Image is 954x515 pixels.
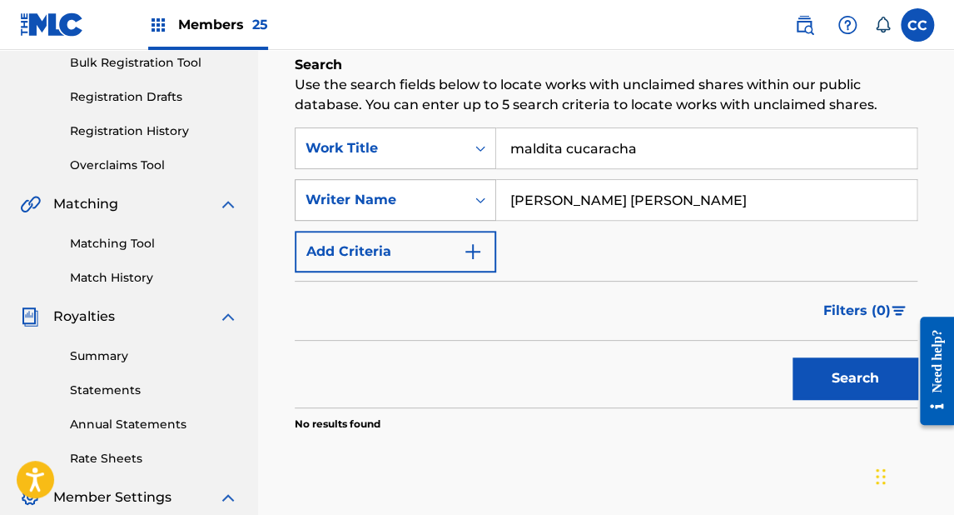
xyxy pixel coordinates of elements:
[306,138,455,158] div: Work Title
[20,307,40,327] img: Royalties
[70,54,238,72] a: Bulk Registration Tool
[70,416,238,433] a: Annual Statements
[20,194,41,214] img: Matching
[70,235,238,252] a: Matching Tool
[252,17,268,32] span: 25
[871,435,954,515] iframe: Chat Widget
[218,307,238,327] img: expand
[306,190,455,210] div: Writer Name
[53,194,118,214] span: Matching
[53,307,115,327] span: Royalties
[70,157,238,174] a: Overclaims Tool
[823,301,891,321] span: Filters ( 0 )
[463,242,483,262] img: 9d2ae6d4665cec9f34b9.svg
[70,88,238,106] a: Registration Drafts
[20,487,40,507] img: Member Settings
[178,15,268,34] span: Members
[907,304,954,438] iframe: Resource Center
[295,231,496,272] button: Add Criteria
[295,75,917,115] p: Use the search fields below to locate works with unclaimed shares within our public database. You...
[70,122,238,140] a: Registration History
[148,15,168,35] img: Top Rightsholders
[20,12,84,37] img: MLC Logo
[892,306,906,316] img: filter
[70,269,238,287] a: Match History
[901,8,934,42] div: User Menu
[70,450,238,467] a: Rate Sheets
[876,452,886,502] div: Arrastrar
[874,17,891,33] div: Notifications
[831,8,864,42] div: Help
[70,382,238,399] a: Statements
[793,357,917,399] button: Search
[295,127,917,407] form: Search Form
[218,194,238,214] img: expand
[70,347,238,365] a: Summary
[295,55,917,75] h6: Search
[218,487,238,507] img: expand
[295,417,380,432] p: No results found
[837,15,857,35] img: help
[53,487,171,507] span: Member Settings
[871,435,954,515] div: Widget de chat
[788,8,821,42] a: Public Search
[794,15,814,35] img: search
[813,290,917,332] button: Filters (0)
